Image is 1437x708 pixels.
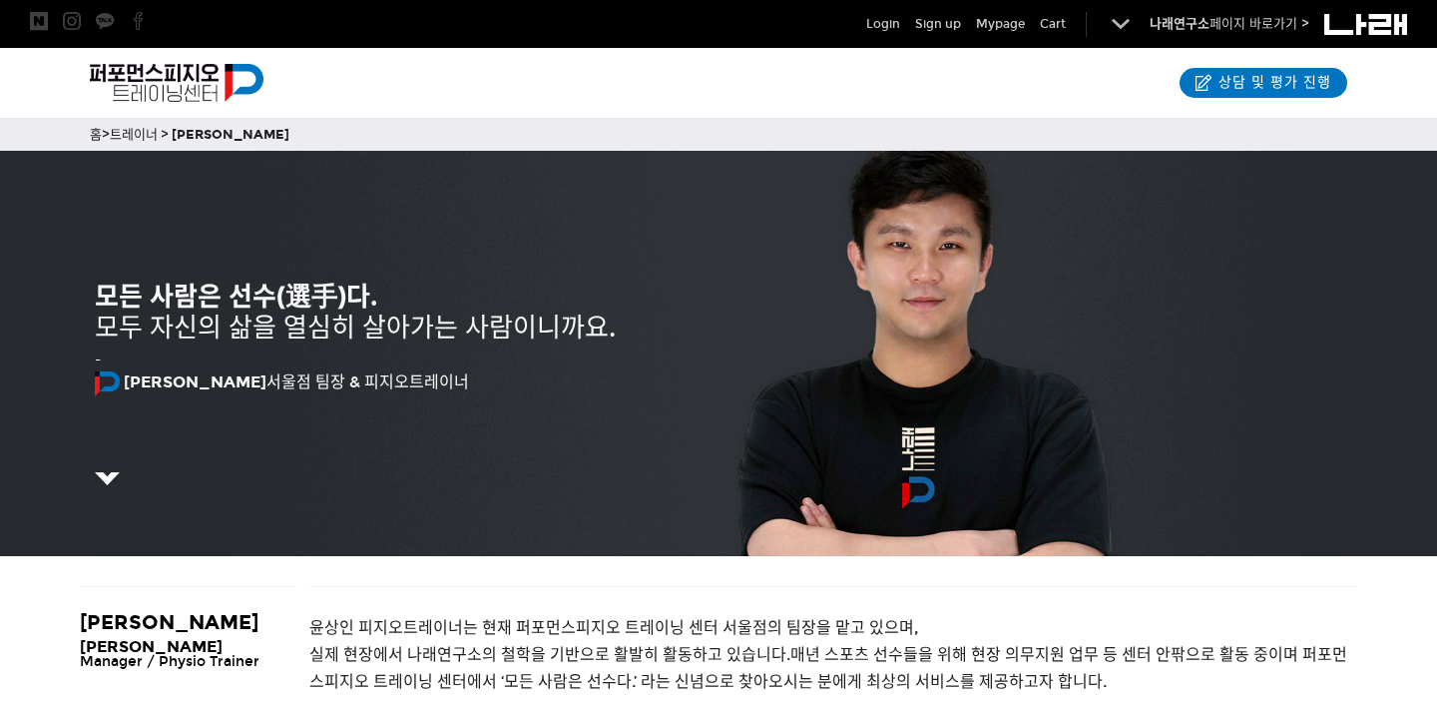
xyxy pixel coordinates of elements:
[90,127,102,143] a: 홈
[866,14,900,34] a: Login
[1180,68,1347,98] a: 상담 및 평가 진행
[95,281,377,313] strong: 모든 사람은 선수(選手)다.
[90,124,1347,146] p: > >
[110,127,158,143] a: 트레이너
[1150,16,1309,32] a: 나래연구소페이지 바로가기 >
[309,618,919,637] span: 윤상인 피지오트레이너는 현재 퍼포먼스피지오 트레이닝 센터 서울점의 팀장을 맡고 있으며,
[80,653,259,670] span: Manager / Physio Trainer
[309,645,1347,691] span: 매년 스포츠 선수들을 위해 현장 의무지원 업무 등 센터 안팎으로 활동 중이며 퍼포먼스피지오 트레이닝 센터에서 ‘모든 사람은 선수다.’ 라는 신념으로 찾아오시는 분에게 최상의 ...
[124,372,266,391] strong: [PERSON_NAME]
[976,14,1025,34] a: Mypage
[1212,73,1331,93] span: 상담 및 평가 진행
[1150,16,1209,32] strong: 나래연구소
[80,637,223,656] span: [PERSON_NAME]
[95,472,120,484] img: 5c68986d518ea.png
[309,645,790,664] span: 실제 현장에서 나래연구소의 철학을 기반으로 활발히 활동하고 있습니다.
[124,372,469,391] span: 서울점 팀장 & 피지오트레이너
[172,127,289,143] a: [PERSON_NAME]
[915,14,961,34] a: Sign up
[80,610,258,634] span: [PERSON_NAME]
[1040,14,1066,34] a: Cart
[95,352,101,367] span: -
[95,371,120,396] img: 퍼포먼스피지오 심볼 로고
[95,313,616,344] span: 모두 자신의 삶을 열심히 살아가는 사람이니까요.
